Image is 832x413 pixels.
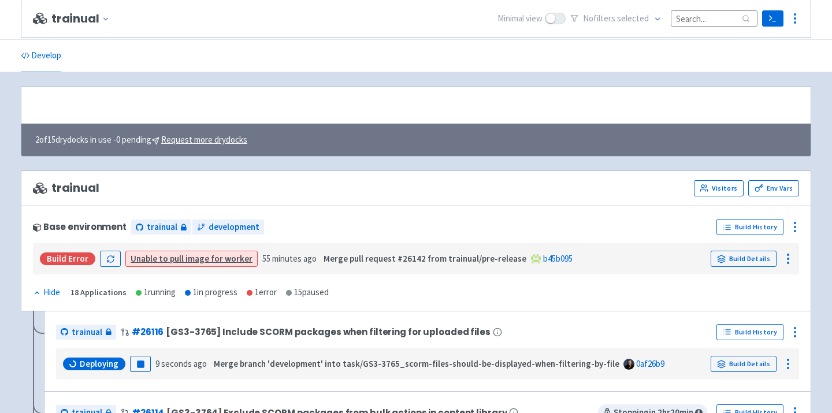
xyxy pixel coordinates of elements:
a: development [192,219,264,235]
div: 1 running [136,286,176,299]
a: b45b095 [543,253,573,264]
button: Pause [130,356,151,372]
span: 2 of 15 drydocks in use - 0 pending [35,133,247,147]
span: Minimal view [497,12,543,25]
span: [GS3-3765] Include SCORM packages when filtering for uploaded files [166,327,490,337]
a: Env Vars [748,180,799,196]
div: 18 Applications [70,286,127,299]
a: Terminal [762,10,783,27]
span: Deploying [80,358,118,370]
a: Build Details [711,356,777,372]
button: trainual [51,12,114,25]
u: Request more drydocks [161,134,247,145]
span: trainual [33,181,99,195]
span: No filter s [583,12,649,25]
strong: Merge branch 'development' into task/GS3-3765_scorm-files-should-be-displayed-when-filtering-by-file [214,358,619,369]
div: 1 error [247,286,277,299]
a: #26116 [132,326,164,338]
div: 1 in progress [185,286,237,299]
span: development [209,221,259,234]
span: trainual [147,221,177,234]
a: Visitors [694,180,744,196]
a: Build History [716,219,783,235]
a: Build Details [711,251,777,267]
span: trainual [72,326,102,339]
span: selected [617,13,649,24]
a: trainual [131,219,191,235]
time: 55 minutes ago [262,253,317,264]
input: Search... [671,10,757,26]
div: 15 paused [286,286,329,299]
button: Hide [33,286,61,299]
div: Base environment [33,222,127,232]
div: Hide [33,286,60,299]
a: 0af26b9 [636,358,664,369]
strong: Merge pull request #26142 from trainual/pre-release [324,253,526,264]
a: Unable to pull image for worker [131,253,252,264]
a: trainual [56,325,116,340]
a: Develop [21,40,61,72]
div: Build Error [40,252,95,265]
a: Build History [716,324,783,340]
time: 9 seconds ago [155,358,207,369]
